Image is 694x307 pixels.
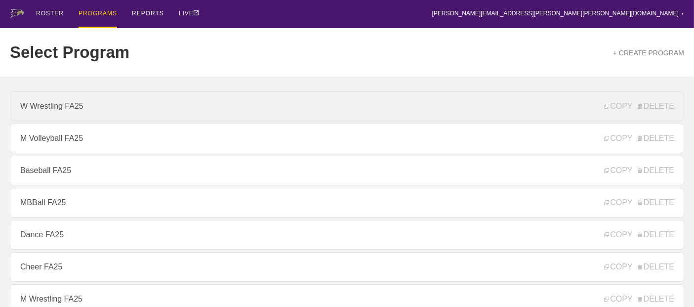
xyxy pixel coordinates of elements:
a: Cheer FA25 [10,252,684,282]
a: M Volleyball FA25 [10,124,684,153]
a: + CREATE PROGRAM [613,49,684,57]
span: COPY [604,134,632,143]
span: DELETE [638,102,674,111]
iframe: Chat Widget [517,193,694,307]
a: Baseball FA25 [10,156,684,185]
img: logo [10,9,24,18]
span: DELETE [638,134,674,143]
span: COPY [604,102,632,111]
span: COPY [604,166,632,175]
div: ▼ [681,11,684,17]
a: Dance FA25 [10,220,684,250]
span: DELETE [638,166,674,175]
a: W Wrestling FA25 [10,91,684,121]
a: MBBall FA25 [10,188,684,218]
